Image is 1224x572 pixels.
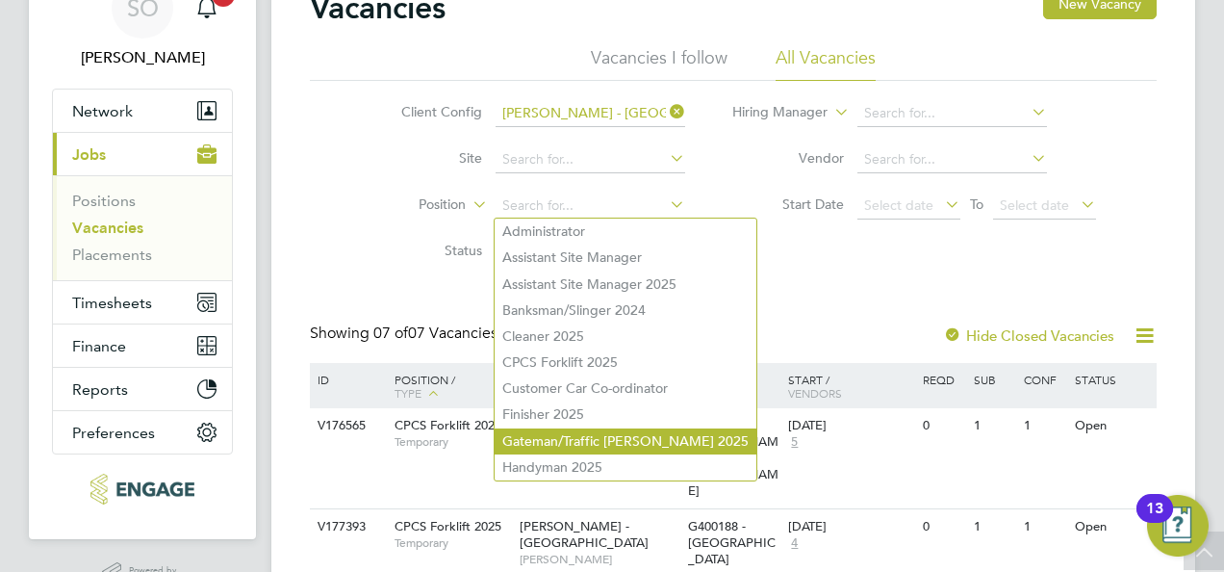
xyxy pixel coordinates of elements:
span: Jobs [72,145,106,164]
label: Hiring Manager [717,103,828,122]
a: Positions [72,192,136,210]
span: Temporary [395,535,510,551]
div: Sub [969,363,1019,396]
button: Reports [53,368,232,410]
li: Administrator [495,219,756,245]
li: CPCS Forklift 2025 [495,350,756,376]
span: Type [395,385,421,401]
span: To [964,192,989,217]
button: Finance [53,325,232,367]
span: [PERSON_NAME] - [GEOGRAPHIC_DATA] [520,518,649,551]
span: Network [72,102,133,120]
li: Vacancies I follow [591,46,727,81]
span: Finance [72,337,126,355]
div: Reqd [918,363,968,396]
span: CPCS Forklift 2025 [395,417,501,433]
div: [DATE] [788,418,913,434]
span: Select date [1000,196,1069,214]
span: 4 [788,535,801,552]
li: Gateman/Traffic [PERSON_NAME] 2025 [495,429,756,455]
button: Preferences [53,411,232,454]
div: 0 [918,408,968,444]
div: [DATE] [788,519,913,535]
div: Jobs [53,175,232,280]
span: 07 of [373,324,408,343]
a: Vacancies [72,219,143,237]
li: Banksman/Slinger 2024 [495,298,756,324]
li: Cleaner 2025 [495,324,756,350]
div: V176565 [313,408,380,444]
div: Start / [783,363,918,409]
div: ID [313,363,380,396]
div: V177393 [313,509,380,545]
span: CPCS Forklift 2025 [395,518,501,534]
div: Open [1070,408,1154,444]
label: Client Config [371,103,482,120]
img: peacerecruitment-logo-retina.png [90,474,193,505]
div: 0 [918,509,968,545]
li: Customer Car Co-ordinator [495,376,756,402]
span: Scott O'Malley [52,46,233,69]
button: Open Resource Center, 13 new notifications [1147,495,1209,557]
div: 1 [969,509,1019,545]
span: 5 [788,434,801,451]
div: 1 [1019,408,1069,444]
li: Assistant Site Manager [495,245,756,271]
span: [PERSON_NAME] [520,552,678,567]
input: Search for... [496,146,685,173]
li: All Vacancies [776,46,876,81]
span: G400183 - [PERSON_NAME]/Glow [PERSON_NAME] [688,417,778,499]
label: Vendor [733,149,844,167]
span: Temporary [395,434,510,450]
div: Conf [1019,363,1069,396]
li: Finisher 2025 [495,402,756,428]
div: Status [1070,363,1154,396]
a: Go to home page [52,474,233,505]
label: Status [371,242,482,259]
label: Site [371,149,482,167]
div: Position / [380,363,515,411]
button: Timesheets [53,281,232,324]
button: Network [53,90,232,132]
span: Reports [72,380,128,399]
input: Search for... [857,100,1047,127]
li: Assistant Site Manager 2025 [495,272,756,298]
input: Search for... [857,146,1047,173]
a: Placements [72,246,152,264]
label: Position [355,195,466,215]
div: Showing [310,324,501,344]
li: Handyman 2025 [495,455,756,481]
span: Timesheets [72,294,152,312]
div: 1 [969,408,1019,444]
input: Search for... [496,100,685,127]
div: 13 [1146,508,1163,533]
span: Select date [864,196,933,214]
span: Vendors [788,385,842,401]
label: Hide Closed Vacancies [943,326,1114,345]
div: 1 [1019,509,1069,545]
span: G400188 - [GEOGRAPHIC_DATA] [688,518,776,567]
span: Preferences [72,424,155,442]
input: Search for... [496,193,685,220]
div: Open [1070,509,1154,545]
label: Start Date [733,195,844,213]
button: Jobs [53,133,232,175]
span: 07 Vacancies [373,324,497,343]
